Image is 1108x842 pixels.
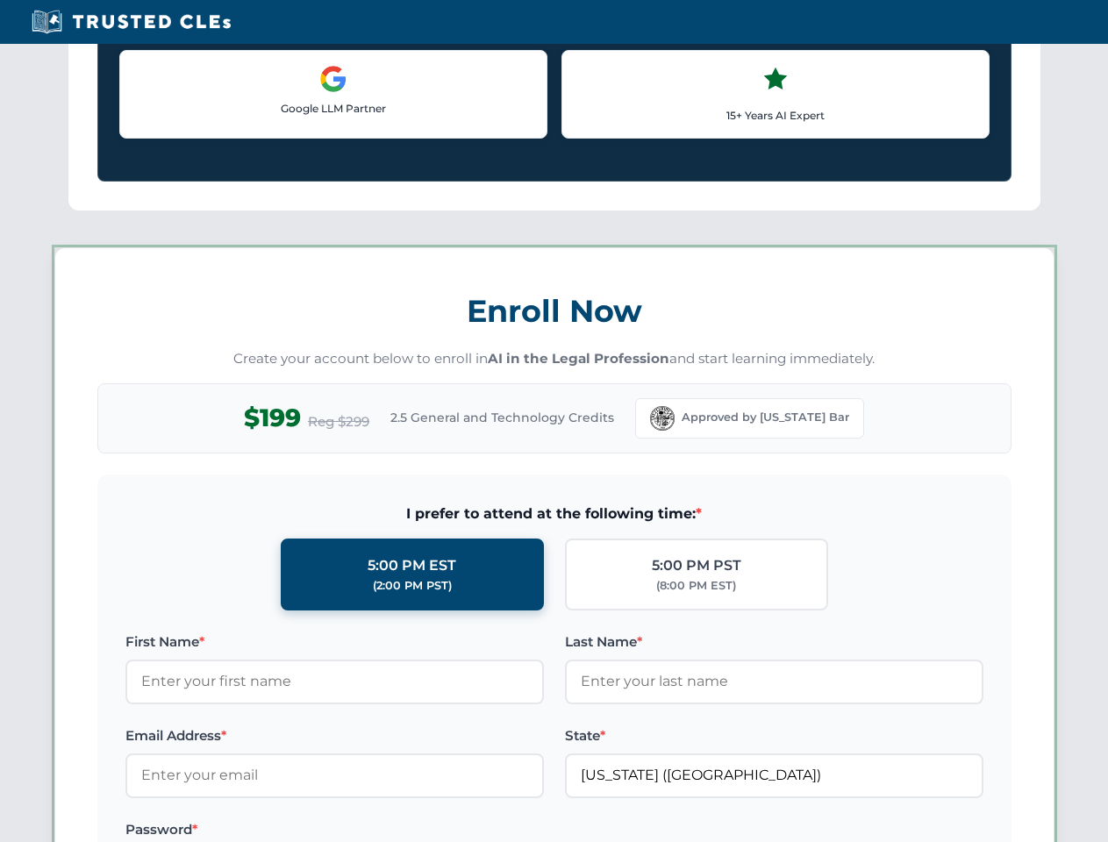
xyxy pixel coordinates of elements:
input: Enter your first name [125,660,544,703]
span: $199 [244,398,301,438]
div: 5:00 PM PST [652,554,741,577]
h3: Enroll Now [97,283,1011,339]
input: Enter your email [125,753,544,797]
img: Trusted CLEs [26,9,236,35]
label: State [565,725,983,746]
input: Enter your last name [565,660,983,703]
label: Last Name [565,631,983,653]
div: (2:00 PM PST) [373,577,452,595]
img: Google [319,65,347,93]
label: Email Address [125,725,544,746]
div: 5:00 PM EST [368,554,456,577]
label: Password [125,819,544,840]
img: Florida Bar [650,406,675,431]
strong: AI in the Legal Profession [488,350,669,367]
span: I prefer to attend at the following time: [125,503,983,525]
span: 2.5 General and Technology Credits [390,408,614,427]
label: First Name [125,631,544,653]
span: Reg $299 [308,411,369,432]
input: Florida (FL) [565,753,983,797]
span: Approved by [US_STATE] Bar [682,409,849,426]
p: Google LLM Partner [134,100,533,117]
p: 15+ Years AI Expert [576,107,975,124]
div: (8:00 PM EST) [656,577,736,595]
p: Create your account below to enroll in and start learning immediately. [97,349,1011,369]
